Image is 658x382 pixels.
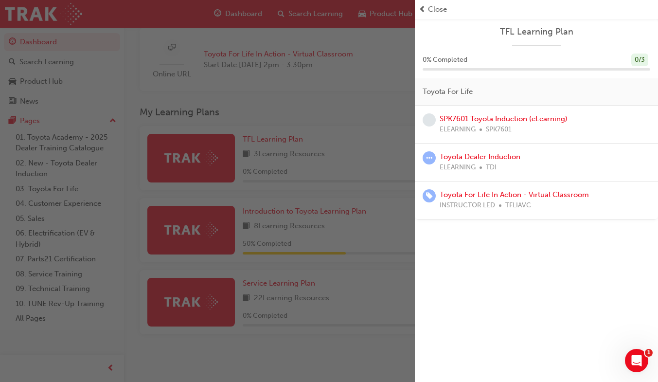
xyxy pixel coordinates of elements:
[419,4,426,15] span: prev-icon
[440,200,495,211] span: INSTRUCTOR LED
[423,86,473,97] span: Toyota For Life
[440,162,476,173] span: ELEARNING
[505,200,531,211] span: TFLIAVC
[645,349,653,357] span: 1
[486,162,497,173] span: TDI
[486,124,512,135] span: SPK7601
[440,190,589,199] a: Toyota For Life In Action - Virtual Classroom
[625,349,648,372] iframe: Intercom live chat
[631,54,648,67] div: 0 / 3
[440,114,568,123] a: SPK7601 Toyota Induction (eLearning)
[440,152,520,161] a: Toyota Dealer Induction
[423,189,436,202] span: learningRecordVerb_ENROLL-icon
[440,124,476,135] span: ELEARNING
[423,26,650,37] a: TFL Learning Plan
[423,113,436,127] span: learningRecordVerb_NONE-icon
[419,4,654,15] button: prev-iconClose
[423,55,467,66] span: 0 % Completed
[423,151,436,164] span: learningRecordVerb_ATTEMPT-icon
[428,4,447,15] span: Close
